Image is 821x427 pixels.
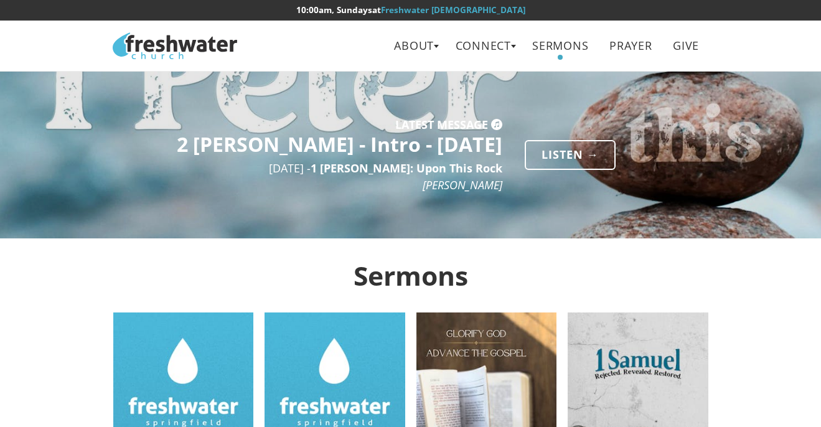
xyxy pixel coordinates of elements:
[113,261,708,290] h2: Sermons
[113,133,502,155] h3: 2 [PERSON_NAME] - Intro - [DATE]
[381,4,525,16] a: Freshwater [DEMOGRAPHIC_DATA]
[113,32,237,59] img: Freshwater Church
[423,177,502,192] span: [PERSON_NAME]
[523,32,598,60] a: Sermons
[446,32,520,60] a: Connect
[311,161,502,176] span: 1 [PERSON_NAME]: Upon This Rock
[385,32,443,60] a: About
[113,160,502,194] p: [DATE] -
[601,32,661,60] a: Prayer
[395,122,488,128] h5: Latest Message
[664,32,708,60] a: Give
[113,6,708,15] h6: at
[296,4,372,16] time: 10:00am, Sundays
[525,140,616,169] a: Listen →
